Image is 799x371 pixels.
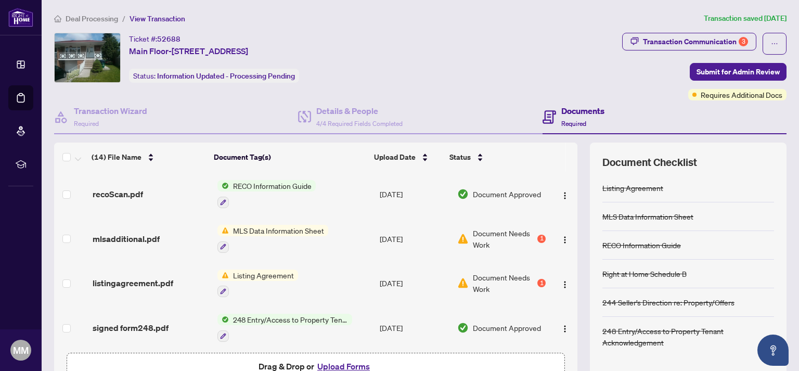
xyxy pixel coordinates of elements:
[537,235,546,243] div: 1
[457,322,469,334] img: Document Status
[122,12,125,24] li: /
[229,314,352,325] span: 248 Entry/Access to Property Tenant Acknowledgement
[473,322,541,334] span: Document Approved
[602,325,774,348] div: 248 Entry/Access to Property Tenant Acknowledgement
[457,188,469,200] img: Document Status
[561,191,569,200] img: Logo
[457,233,469,245] img: Document Status
[229,270,298,281] span: Listing Agreement
[602,239,681,251] div: RECO Information Guide
[602,297,734,308] div: 244 Seller’s Direction re: Property/Offers
[622,33,756,50] button: Transaction Communication3
[602,211,693,222] div: MLS Data Information Sheet
[561,325,569,333] img: Logo
[473,227,535,250] span: Document Needs Work
[757,335,789,366] button: Open asap
[557,231,573,247] button: Logo
[129,69,299,83] div: Status:
[8,8,33,27] img: logo
[697,63,780,80] span: Submit for Admin Review
[561,120,586,127] span: Required
[130,14,185,23] span: View Transaction
[561,280,569,289] img: Logo
[316,105,403,117] h4: Details & People
[229,225,328,236] span: MLS Data Information Sheet
[739,37,748,46] div: 3
[217,225,229,236] img: Status Icon
[93,188,143,200] span: recoScan.pdf
[445,143,539,172] th: Status
[602,155,697,170] span: Document Checklist
[557,319,573,336] button: Logo
[229,180,316,191] span: RECO Information Guide
[557,186,573,202] button: Logo
[210,143,370,172] th: Document Tag(s)
[602,182,663,194] div: Listing Agreement
[316,120,403,127] span: 4/4 Required Fields Completed
[370,143,445,172] th: Upload Date
[643,33,748,50] div: Transaction Communication
[376,172,453,216] td: [DATE]
[54,15,61,22] span: home
[473,188,541,200] span: Document Approved
[217,314,229,325] img: Status Icon
[92,151,141,163] span: (14) File Name
[93,277,173,289] span: listingagreement.pdf
[217,180,229,191] img: Status Icon
[537,279,546,287] div: 1
[376,305,453,350] td: [DATE]
[701,89,782,100] span: Requires Additional Docs
[561,105,604,117] h4: Documents
[217,180,316,208] button: Status IconRECO Information Guide
[561,236,569,244] img: Logo
[457,277,469,289] img: Document Status
[217,270,298,298] button: Status IconListing Agreement
[473,272,535,295] span: Document Needs Work
[74,105,147,117] h4: Transaction Wizard
[217,314,352,342] button: Status Icon248 Entry/Access to Property Tenant Acknowledgement
[557,275,573,291] button: Logo
[87,143,210,172] th: (14) File Name
[449,151,471,163] span: Status
[690,63,787,81] button: Submit for Admin Review
[129,33,181,45] div: Ticket #:
[129,45,248,57] span: Main Floor-[STREET_ADDRESS]
[704,12,787,24] article: Transaction saved [DATE]
[93,322,169,334] span: signed form248.pdf
[771,40,778,47] span: ellipsis
[602,268,687,279] div: Right at Home Schedule B
[157,71,295,81] span: Information Updated - Processing Pending
[13,343,29,357] span: MM
[74,120,99,127] span: Required
[376,216,453,261] td: [DATE]
[374,151,416,163] span: Upload Date
[93,233,160,245] span: mlsadditional.pdf
[376,261,453,306] td: [DATE]
[66,14,118,23] span: Deal Processing
[157,34,181,44] span: 52688
[55,33,120,82] img: IMG-C12387719_1.jpg
[217,270,229,281] img: Status Icon
[217,225,328,253] button: Status IconMLS Data Information Sheet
